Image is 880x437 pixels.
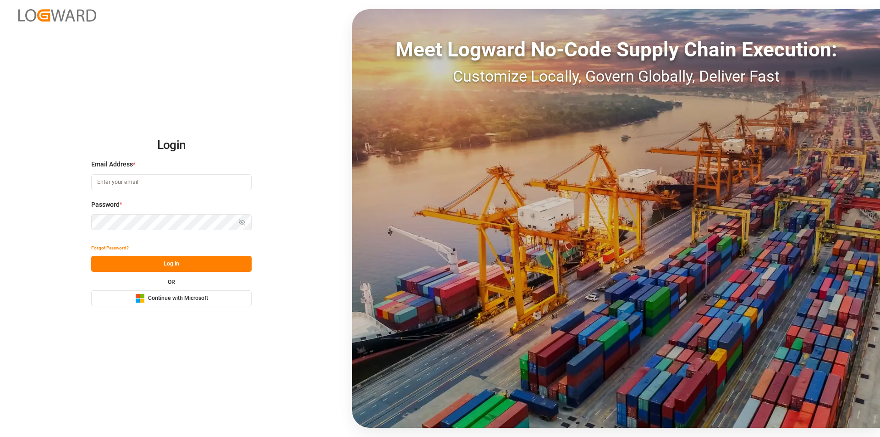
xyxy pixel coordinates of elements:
[91,200,120,210] span: Password
[91,160,133,169] span: Email Address
[91,256,252,272] button: Log In
[352,34,880,65] div: Meet Logward No-Code Supply Chain Execution:
[352,65,880,88] div: Customize Locally, Govern Globally, Deliver Fast
[18,9,96,22] img: Logward_new_orange.png
[168,279,175,285] small: OR
[91,290,252,306] button: Continue with Microsoft
[91,240,129,256] button: Forgot Password?
[91,131,252,160] h2: Login
[91,174,252,190] input: Enter your email
[148,294,208,303] span: Continue with Microsoft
